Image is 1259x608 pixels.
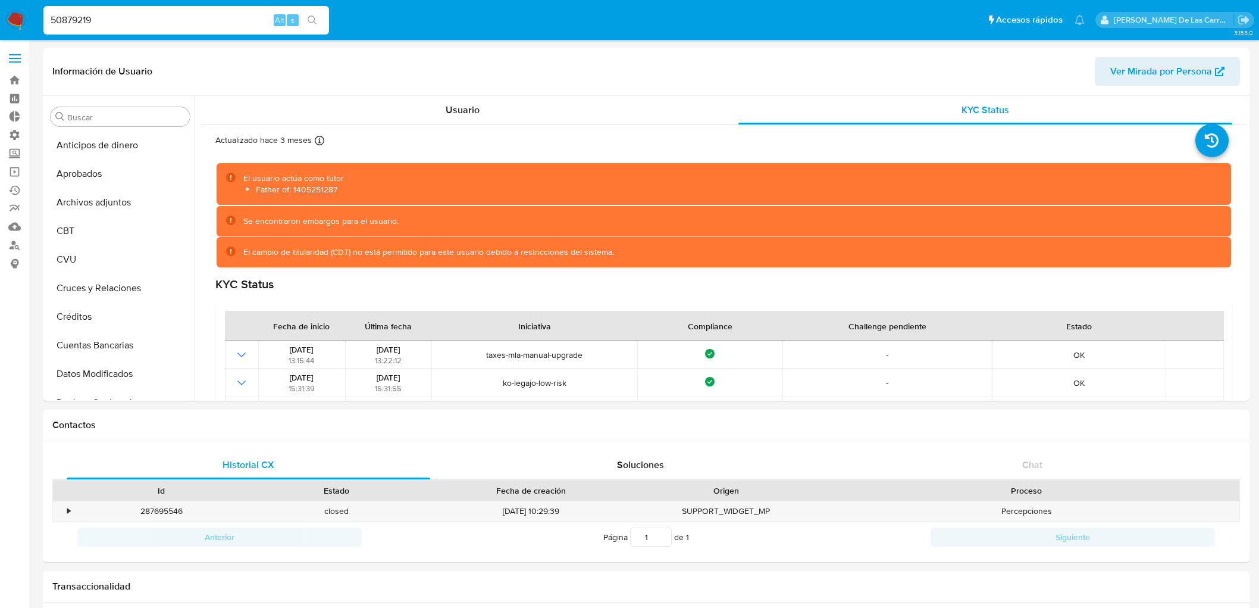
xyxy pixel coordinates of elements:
[46,245,195,274] button: CVU
[686,531,689,543] span: 1
[46,188,195,217] button: Archivos adjuntos
[603,528,689,547] span: Página de
[46,388,195,417] button: Devices Geolocation
[52,419,1240,431] h1: Contactos
[46,303,195,331] button: Créditos
[46,331,195,360] button: Cuentas Bancarias
[424,501,638,521] div: [DATE] 10:29:39
[996,14,1063,26] span: Accesos rápidos
[1095,57,1240,86] button: Ver Mirada por Persona
[1114,14,1234,26] p: delfina.delascarreras@mercadolibre.com
[67,506,70,517] div: •
[77,528,362,547] button: Anterior
[46,160,195,188] button: Aprobados
[1075,15,1085,25] a: Notificaciones
[931,528,1215,547] button: Siguiente
[813,501,1239,521] div: Percepciones
[67,112,185,123] input: Buscar
[822,485,1231,497] div: Proceso
[300,12,324,29] button: search-icon
[215,135,312,146] p: Actualizado hace 3 meses
[52,66,152,77] h1: Información de Usuario
[74,501,249,521] div: 287695546
[46,131,195,160] button: Anticipos de dinero
[1238,14,1250,26] a: Salir
[1110,57,1212,86] span: Ver Mirada por Persona
[249,501,424,521] div: closed
[432,485,630,497] div: Fecha de creación
[647,485,805,497] div: Origen
[275,14,284,26] span: Alt
[46,217,195,245] button: CBT
[82,485,240,497] div: Id
[617,458,664,472] span: Soluciones
[46,360,195,388] button: Datos Modificados
[962,103,1009,117] span: KYC Status
[1022,458,1042,472] span: Chat
[52,581,1240,593] h1: Transaccionalidad
[446,103,480,117] span: Usuario
[46,274,195,303] button: Cruces y Relaciones
[223,458,274,472] span: Historial CX
[55,112,65,121] button: Buscar
[257,485,415,497] div: Estado
[638,501,813,521] div: SUPPORT_WIDGET_MP
[291,14,295,26] span: s
[43,13,329,28] input: Buscar usuario o caso...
